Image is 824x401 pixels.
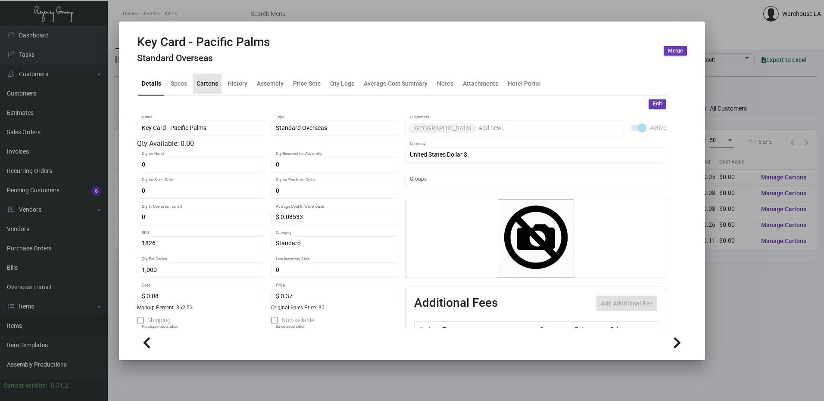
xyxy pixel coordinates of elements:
[478,125,620,132] input: Add new..
[137,139,398,149] div: Qty Available: 0.00
[668,47,683,55] span: Merge
[653,100,662,108] span: Edit
[281,315,314,325] span: Non-sellable
[137,35,270,49] h2: Key Card - Pacific Palms
[437,79,453,88] div: Notes
[364,79,428,88] div: Average Cost Summary
[3,381,47,390] div: Current version:
[573,322,608,337] th: Price
[664,46,687,56] button: Merge
[440,322,537,337] th: Type
[51,381,68,390] div: 0.51.2
[147,315,171,325] span: Shipping
[414,296,498,311] h2: Additional Fees
[171,79,187,88] div: Specs
[537,322,572,337] th: Cost
[650,123,666,133] span: Active
[257,79,284,88] div: Assembly
[649,99,666,109] button: Edit
[596,296,657,311] button: Add Additional Fee
[415,322,441,337] th: Active
[608,322,647,337] th: Price type
[228,79,247,88] div: History
[408,123,477,133] mat-chip: [GEOGRAPHIC_DATA]
[142,79,161,88] div: Details
[197,79,218,88] div: Cartons
[508,79,541,88] div: Hotel Portal
[293,79,321,88] div: Price Sets
[601,300,653,307] span: Add Additional Fee
[410,178,662,185] input: Add new..
[330,79,354,88] div: Qty Logs
[137,53,270,64] h4: Standard Overseas
[463,79,498,88] div: Attachments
